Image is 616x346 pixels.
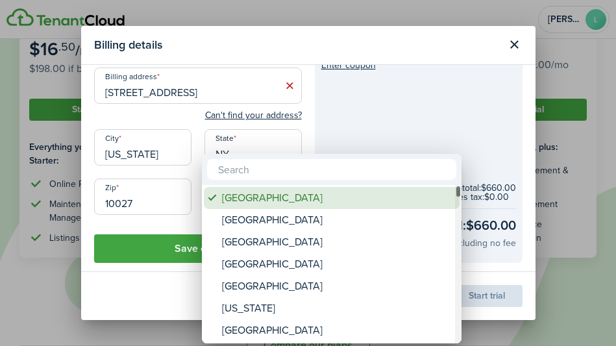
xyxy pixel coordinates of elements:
[207,159,456,180] input: Search
[222,209,452,231] div: [GEOGRAPHIC_DATA]
[222,297,452,319] div: [US_STATE]
[222,253,452,275] div: [GEOGRAPHIC_DATA]
[222,319,452,341] div: [GEOGRAPHIC_DATA]
[222,275,452,297] div: [GEOGRAPHIC_DATA]
[202,185,462,343] mbsc-wheel: Country
[222,187,452,209] div: [GEOGRAPHIC_DATA]
[222,231,452,253] div: [GEOGRAPHIC_DATA]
